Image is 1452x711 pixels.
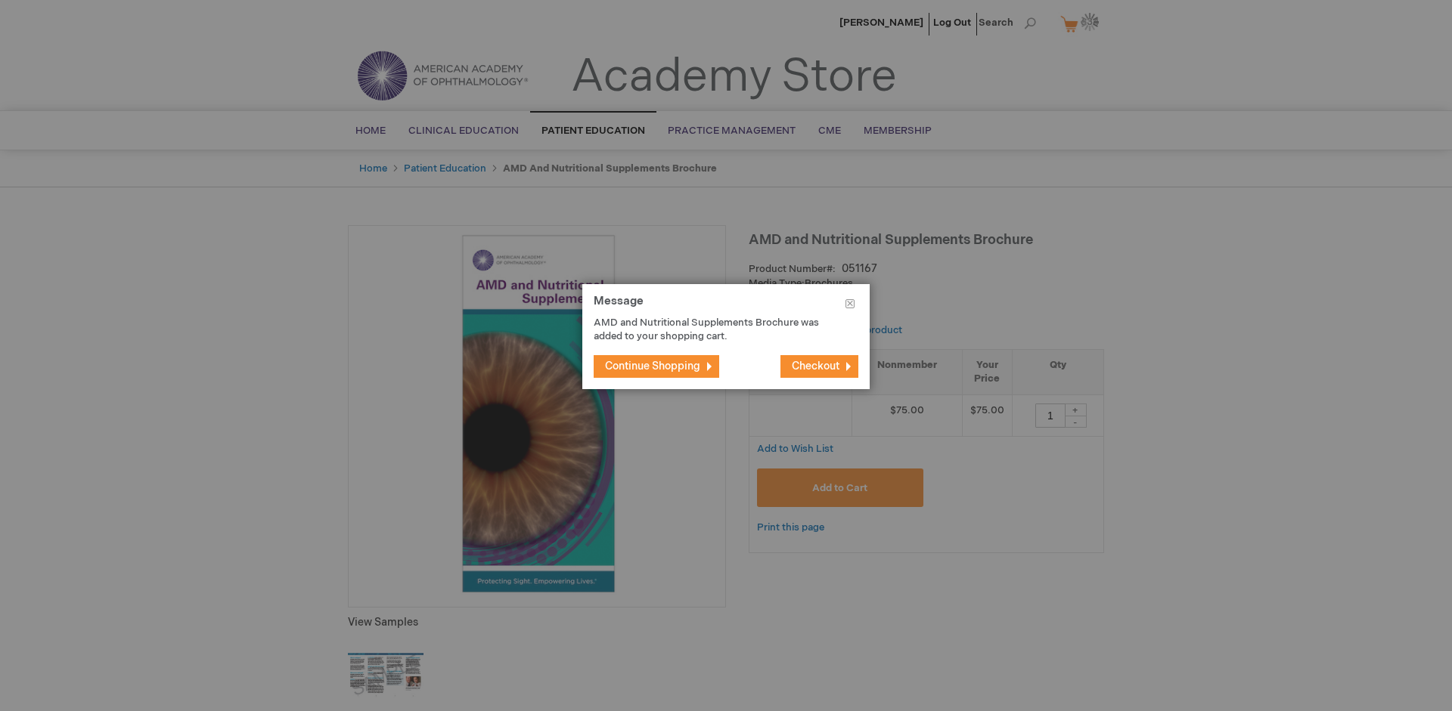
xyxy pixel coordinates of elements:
[605,360,700,373] span: Continue Shopping
[780,355,858,378] button: Checkout
[594,316,836,344] p: AMD and Nutritional Supplements Brochure was added to your shopping cart.
[594,295,858,316] h1: Message
[792,360,839,373] span: Checkout
[594,355,719,378] button: Continue Shopping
